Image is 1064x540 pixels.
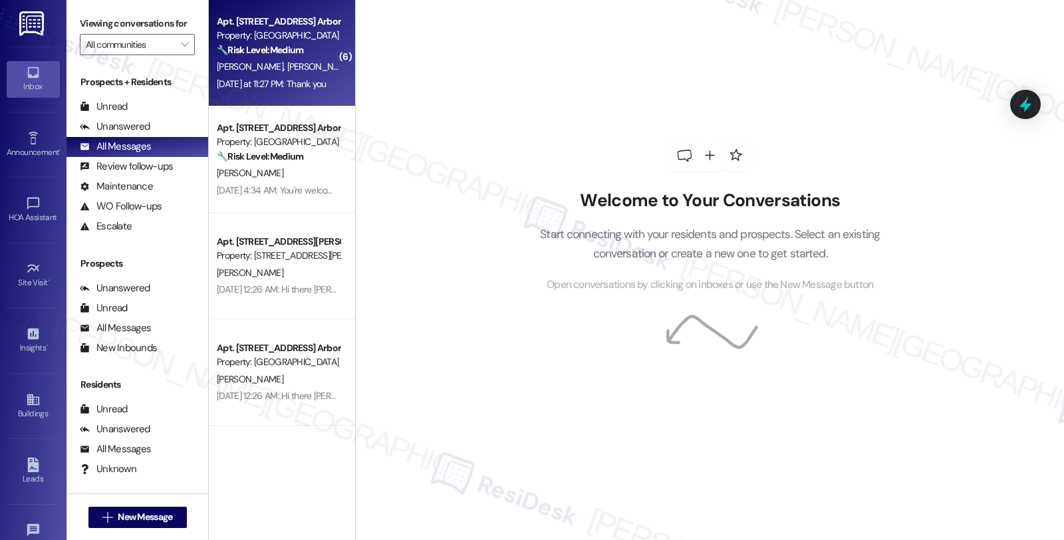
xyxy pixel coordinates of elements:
div: Maintenance [80,180,153,194]
div: [DATE] 12:26 AM: Hi there [PERSON_NAME]! I just wanted to check in and ask if you are happy with ... [217,390,783,402]
div: [DATE] at 11:27 PM: Thank you [217,78,327,90]
span: [PERSON_NAME] [287,61,354,72]
i:  [181,39,188,50]
span: Open conversations by clicking on inboxes or use the New Message button [547,277,873,293]
span: [PERSON_NAME] [217,267,283,279]
div: Residents [66,378,208,392]
div: Property: [GEOGRAPHIC_DATA] [217,355,340,369]
strong: 🔧 Risk Level: Medium [217,150,303,162]
div: Unknown [80,462,136,476]
div: Property: [STREET_ADDRESS][PERSON_NAME] [217,249,340,263]
div: Apt. [STREET_ADDRESS] Arbor Valley Homeowners Association, Inc. [217,341,340,355]
i:  [102,512,112,523]
img: ResiDesk Logo [19,11,47,36]
a: Site Visit • [7,257,60,293]
strong: 🔧 Risk Level: Medium [217,44,303,56]
a: Leads [7,454,60,489]
span: New Message [118,510,172,524]
div: All Messages [80,442,151,456]
span: • [59,146,61,155]
div: All Messages [80,321,151,335]
div: New Inbounds [80,341,157,355]
div: Review follow-ups [80,160,173,174]
span: [PERSON_NAME] [217,61,287,72]
a: HOA Assistant [7,192,60,228]
a: Insights • [7,323,60,358]
input: All communities [86,34,174,55]
div: Prospects [66,257,208,271]
a: Buildings [7,388,60,424]
h2: Welcome to Your Conversations [520,190,900,211]
a: Inbox [7,61,60,97]
span: • [48,276,50,285]
div: Property: [GEOGRAPHIC_DATA] [217,135,340,149]
div: Prospects + Residents [66,75,208,89]
div: WO Follow-ups [80,200,162,213]
p: Start connecting with your residents and prospects. Select an existing conversation or create a n... [520,225,900,263]
button: New Message [88,507,187,528]
div: Apt. [STREET_ADDRESS][PERSON_NAME] 2, 1 [STREET_ADDRESS][PERSON_NAME] Townhouse Corporation [217,235,340,249]
div: Unanswered [80,120,150,134]
div: Unanswered [80,422,150,436]
div: Apt. [STREET_ADDRESS] Arbor Valley Townhomes Homeowners Association, Inc. [217,121,340,135]
div: Unanswered [80,281,150,295]
div: Property: [GEOGRAPHIC_DATA] [217,29,340,43]
label: Viewing conversations for [80,13,195,34]
div: Apt. [STREET_ADDRESS] Arbor Valley Townhomes Homeowners Association, Inc. [217,15,340,29]
span: • [46,341,48,350]
div: Escalate [80,219,132,233]
div: Unread [80,402,128,416]
div: Unread [80,100,128,114]
div: Unread [80,301,128,315]
div: [DATE] 12:26 AM: Hi there [PERSON_NAME]! I just wanted to check in and ask if you are happy with ... [217,283,783,295]
div: All Messages [80,140,151,154]
span: [PERSON_NAME] [217,373,283,385]
span: [PERSON_NAME] [217,167,283,179]
div: [DATE] 4:34 AM: You're welcome, [PERSON_NAME]! [217,184,412,196]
